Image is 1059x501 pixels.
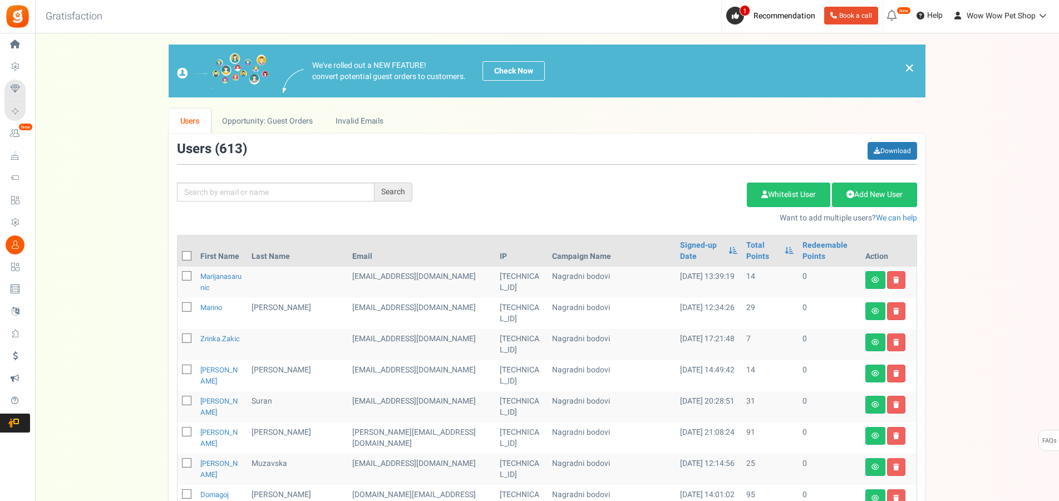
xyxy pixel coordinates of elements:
[348,329,495,360] td: customer
[200,302,222,313] a: Marino
[200,427,238,449] a: [PERSON_NAME]
[348,423,495,454] td: customer
[824,7,878,24] a: Book a call
[348,360,495,391] td: customer
[5,4,30,29] img: Gratisfaction
[742,391,799,423] td: 31
[495,235,548,267] th: IP
[548,267,676,298] td: Nagradni bodovi
[177,53,269,89] img: images
[548,454,676,485] td: Nagradni bodovi
[200,271,242,293] a: marijanasarunic
[893,370,899,377] i: Delete user
[871,339,879,346] i: View details
[348,235,495,267] th: Email
[871,401,879,408] i: View details
[798,454,861,485] td: 0
[742,298,799,329] td: 29
[798,423,861,454] td: 0
[897,7,911,14] em: New
[348,454,495,485] td: [EMAIL_ADDRESS][DOMAIN_NAME]
[200,458,238,480] a: [PERSON_NAME]
[211,109,324,134] a: Opportunity: Guest Orders
[495,454,548,485] td: [TECHNICAL_ID]
[676,267,741,298] td: [DATE] 13:39:19
[868,142,917,160] a: Download
[798,391,861,423] td: 0
[742,423,799,454] td: 91
[247,454,348,485] td: Muzavska
[247,360,348,391] td: [PERSON_NAME]
[548,235,676,267] th: Campaign Name
[798,267,861,298] td: 0
[348,298,495,329] td: [EMAIL_ADDRESS][DOMAIN_NAME]
[967,10,1036,22] span: Wow Wow Pet Shop
[676,360,741,391] td: [DATE] 14:49:42
[893,277,899,283] i: Delete user
[247,298,348,329] td: [PERSON_NAME]
[798,360,861,391] td: 0
[312,60,466,82] p: We've rolled out a NEW FEATURE! convert potential guest orders to customers.
[375,183,412,202] div: Search
[740,5,750,16] span: 1
[798,329,861,360] td: 0
[200,333,240,344] a: zrinka.zakic
[726,7,820,24] a: 1 Recommendation
[200,489,229,500] a: Domagoj
[177,142,247,156] h3: Users ( )
[746,240,780,262] a: Total Points
[893,308,899,315] i: Delete user
[861,235,917,267] th: Action
[283,69,304,93] img: images
[871,433,879,439] i: View details
[495,423,548,454] td: [TECHNICAL_ID]
[742,360,799,391] td: 14
[548,391,676,423] td: Nagradni bodovi
[348,267,495,298] td: customer
[676,423,741,454] td: [DATE] 21:08:24
[742,454,799,485] td: 25
[429,213,917,224] p: Want to add multiple users?
[924,10,943,21] span: Help
[871,277,879,283] i: View details
[871,308,879,315] i: View details
[247,423,348,454] td: [PERSON_NAME]
[676,454,741,485] td: [DATE] 12:14:56
[18,123,33,131] em: New
[169,109,211,134] a: Users
[893,339,899,346] i: Delete user
[548,329,676,360] td: Nagradni bodovi
[1042,430,1057,451] span: FAQs
[177,183,375,202] input: Search by email or name
[33,6,115,28] h3: Gratisfaction
[219,139,243,159] span: 613
[742,329,799,360] td: 7
[747,183,830,207] a: Whitelist User
[742,267,799,298] td: 14
[912,7,947,24] a: Help
[247,391,348,423] td: Suran
[495,298,548,329] td: [TECHNICAL_ID]
[871,370,879,377] i: View details
[548,423,676,454] td: Nagradni bodovi
[904,61,914,75] a: ×
[753,10,815,22] span: Recommendation
[548,298,676,329] td: Nagradni bodovi
[495,360,548,391] td: [TECHNICAL_ID]
[324,109,395,134] a: Invalid Emails
[247,235,348,267] th: Last Name
[200,396,238,417] a: [PERSON_NAME]
[676,391,741,423] td: [DATE] 20:28:51
[832,183,917,207] a: Add New User
[802,240,856,262] a: Redeemable Points
[680,240,722,262] a: Signed-up Date
[495,267,548,298] td: [TECHNICAL_ID]
[893,464,899,470] i: Delete user
[871,464,879,470] i: View details
[676,298,741,329] td: [DATE] 12:34:26
[482,61,545,81] a: Check Now
[798,298,861,329] td: 0
[893,433,899,439] i: Delete user
[876,212,917,224] a: We can help
[200,365,238,386] a: [PERSON_NAME]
